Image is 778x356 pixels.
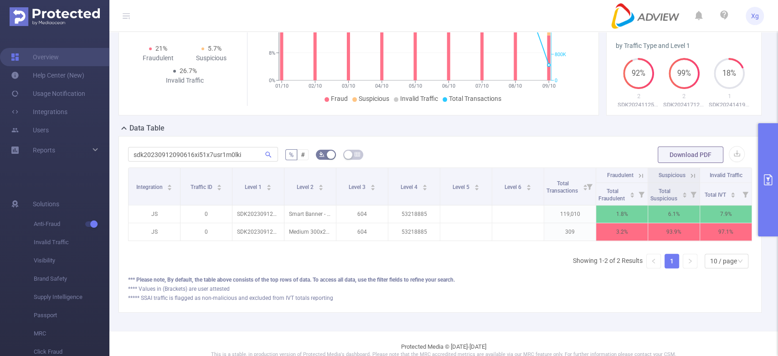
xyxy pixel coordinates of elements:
[731,194,736,197] i: icon: caret-down
[34,251,109,270] span: Visibility
[245,184,263,190] span: Level 1
[318,183,324,188] div: Sort
[526,183,531,186] i: icon: caret-up
[129,123,165,134] h2: Data Table
[33,195,59,213] span: Solutions
[208,45,222,52] span: 5.7%
[648,205,700,223] p: 6.1%
[475,83,489,89] tspan: 07/10
[266,183,271,186] i: icon: caret-up
[582,183,588,188] div: Sort
[596,223,648,241] p: 3.2%
[269,78,275,84] tspan: 0%
[731,191,736,194] i: icon: caret-up
[331,95,348,102] span: Fraud
[191,184,214,190] span: Traffic ID
[737,258,743,265] i: icon: down
[359,95,389,102] span: Suspicious
[342,83,355,89] tspan: 03/10
[217,187,222,189] i: icon: caret-down
[629,191,634,194] i: icon: caret-up
[422,183,428,188] div: Sort
[682,191,687,194] i: icon: caret-up
[158,76,211,85] div: Invalid Traffic
[658,147,723,163] button: Download PDF
[217,183,222,186] i: icon: caret-up
[284,223,336,241] p: Medium 300x250 [11]
[669,70,700,77] span: 99%
[687,183,700,205] i: Filter menu
[370,187,375,189] i: icon: caret-down
[284,205,336,223] p: Smart Banner - 320x50 [0]
[706,92,752,101] p: 1
[275,83,289,89] tspan: 01/10
[33,147,55,154] span: Reports
[132,53,185,63] div: Fraudulent
[616,100,661,110] p: SDK20241125111103kq9ovesahl71zct
[318,187,323,189] i: icon: caret-down
[370,183,375,186] i: icon: caret-up
[422,187,427,189] i: icon: caret-down
[596,205,648,223] p: 1.8%
[544,205,596,223] p: 119,010
[34,288,109,306] span: Supply Intelligence
[216,183,222,188] div: Sort
[542,83,556,89] tspan: 09/10
[629,194,634,197] i: icon: caret-down
[665,254,679,268] a: 1
[598,188,626,202] span: Total Fraudulent
[128,147,278,162] input: Search...
[375,83,388,89] tspan: 04/10
[682,194,687,197] i: icon: caret-down
[180,223,232,241] p: 0
[266,183,272,188] div: Sort
[526,187,531,189] i: icon: caret-down
[583,168,596,205] i: Filter menu
[128,276,752,284] div: *** Please note, By default, the table above consists of the top rows of data. To access all data...
[266,187,271,189] i: icon: caret-down
[388,223,440,241] p: 53218885
[401,184,419,190] span: Level 4
[289,151,294,158] span: %
[629,191,635,196] div: Sort
[751,7,759,25] span: Xg
[661,92,707,101] p: 2
[607,172,633,178] span: Fraudulent
[11,66,84,84] a: Help Center (New)
[665,254,679,268] li: 1
[129,223,180,241] p: JS
[449,95,501,102] span: Total Transactions
[573,254,643,268] li: Showing 1-2 of 2 Results
[544,223,596,241] p: 309
[555,52,566,58] tspan: 800K
[453,184,471,190] span: Level 5
[705,192,727,198] span: Total IVT
[682,191,687,196] div: Sort
[474,187,479,189] i: icon: caret-down
[635,183,648,205] i: Filter menu
[155,45,167,52] span: 21%
[422,183,427,186] i: icon: caret-up
[167,183,172,188] div: Sort
[710,172,742,178] span: Invalid Traffic
[167,187,172,189] i: icon: caret-down
[128,285,752,293] div: **** Values in (Brackets) are user attested
[349,184,367,190] span: Level 3
[616,92,661,101] p: 2
[336,205,388,223] p: 604
[546,180,579,194] span: Total Transactions
[129,205,180,223] p: JS
[309,83,322,89] tspan: 02/10
[10,7,100,26] img: Protected Media
[442,83,455,89] tspan: 06/10
[180,67,197,74] span: 26.7%
[269,50,275,56] tspan: 8%
[232,223,284,241] p: SDK20230912090616xi51x7usr1m0lki
[714,70,745,77] span: 18%
[167,183,172,186] i: icon: caret-up
[706,100,752,110] p: SDK20241419020101vsp8u0y4dp7bqf1
[646,254,661,268] li: Previous Page
[232,205,284,223] p: SDK20230912090616xi51x7usr1m0lki
[650,188,679,202] span: Total Suspicious
[370,183,376,188] div: Sort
